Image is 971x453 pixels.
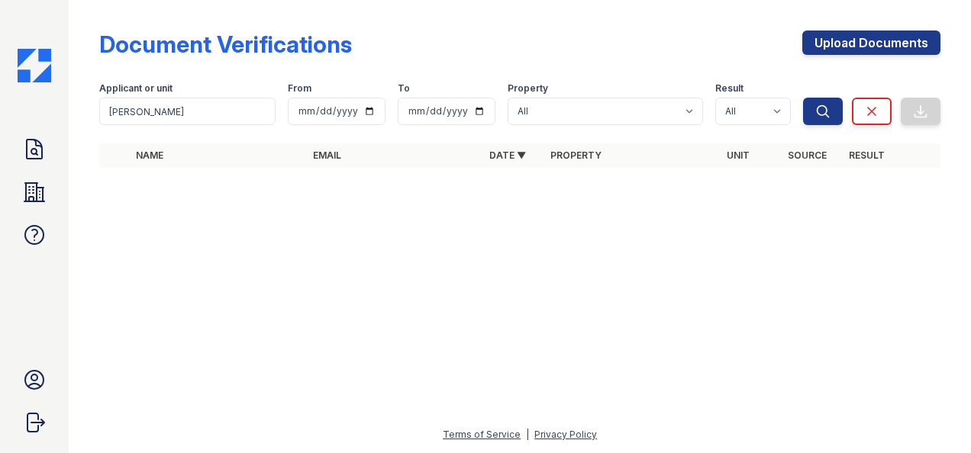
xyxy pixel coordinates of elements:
[526,429,529,440] div: |
[136,149,163,161] a: Name
[489,149,526,161] a: Date ▼
[849,149,885,161] a: Result
[99,98,276,125] input: Search by name, email, or unit number
[508,82,548,95] label: Property
[802,31,940,55] a: Upload Documents
[715,82,744,95] label: Result
[727,149,750,161] a: Unit
[534,429,597,440] a: Privacy Policy
[398,82,410,95] label: To
[288,82,311,95] label: From
[788,149,827,161] a: Source
[18,49,51,82] img: CE_Icon_Blue-c292c112584629df590d857e76928e9f676e5b41ef8f769ba2f05ee15b207248.png
[99,31,352,58] div: Document Verifications
[313,149,341,161] a: Email
[550,149,602,161] a: Property
[443,429,521,440] a: Terms of Service
[99,82,173,95] label: Applicant or unit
